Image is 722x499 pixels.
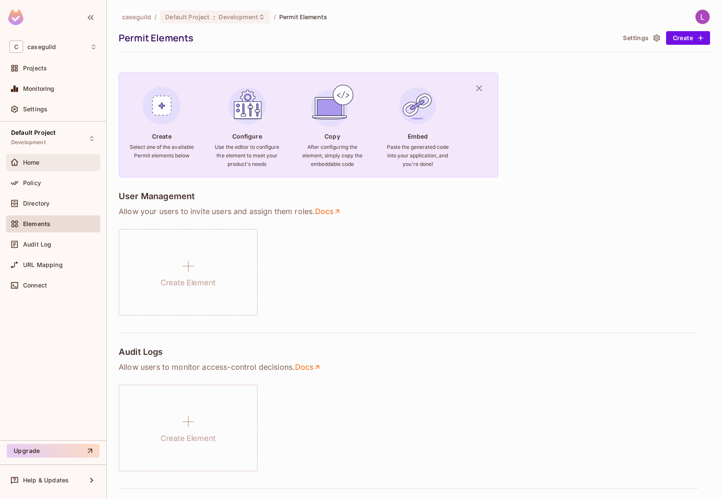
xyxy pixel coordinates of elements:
[155,13,157,21] li: /
[9,41,23,53] span: C
[300,143,365,168] h6: After configuring the element, simply copy the embeddable code
[295,362,322,372] a: Docs
[219,13,258,21] span: Development
[23,65,47,72] span: Projects
[129,143,194,160] h6: Select one of the available Permit elements below
[395,83,441,129] img: Embed Element
[122,13,151,21] span: the active workspace
[385,143,450,168] h6: Paste the generated code into your application, and you're done!
[119,32,615,44] div: Permit Elements
[224,83,270,129] img: Configure Element
[279,13,327,21] span: Permit Elements
[23,477,69,484] span: Help & Updates
[7,444,99,458] button: Upgrade
[215,143,280,168] h6: Use the editor to configure the element to meet your product's needs
[23,261,63,268] span: URL Mapping
[23,180,41,186] span: Policy
[696,10,710,24] img: Lukas Jaronis
[165,13,210,21] span: Default Project
[315,206,342,217] a: Docs
[23,159,40,166] span: Home
[119,206,710,217] p: Allow your users to invite users and assign them roles .
[139,83,185,129] img: Create Element
[232,132,262,140] h4: Configure
[23,200,50,207] span: Directory
[119,191,195,201] h4: User Management
[23,241,51,248] span: Audit Log
[408,132,428,140] h4: Embed
[161,432,216,445] h1: Create Element
[8,9,23,25] img: SReyMgAAAABJRU5ErkJggg==
[23,220,50,227] span: Elements
[23,106,47,113] span: Settings
[27,44,56,50] span: Workspace: caseguild
[152,132,172,140] h4: Create
[324,132,340,140] h4: Copy
[161,276,216,289] h1: Create Element
[11,129,56,136] span: Default Project
[666,31,710,45] button: Create
[119,362,710,372] p: Allow users to monitor access-control decisions .
[23,85,55,92] span: Monitoring
[274,13,276,21] li: /
[119,347,163,357] h4: Audit Logs
[620,31,662,45] button: Settings
[11,139,46,146] span: Development
[309,83,355,129] img: Copy Element
[213,14,216,20] span: :
[23,282,47,289] span: Connect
